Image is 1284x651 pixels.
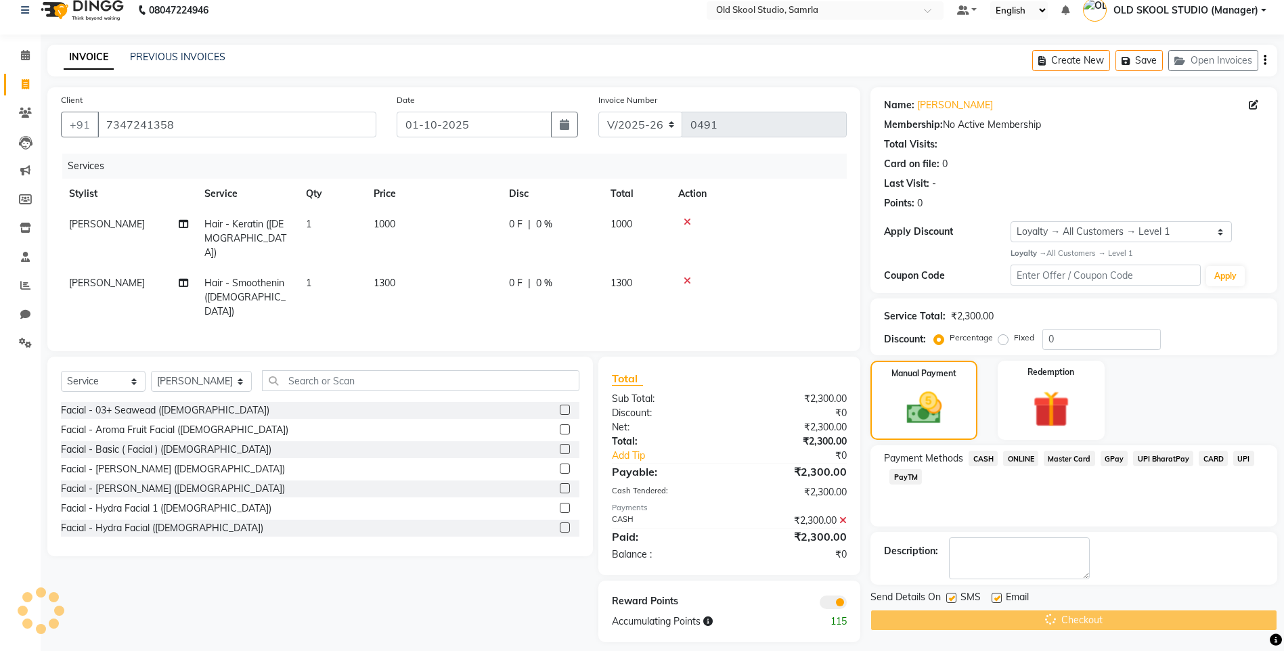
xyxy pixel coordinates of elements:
[69,277,145,289] span: [PERSON_NAME]
[884,118,943,132] div: Membership:
[884,225,1011,239] div: Apply Discount
[298,179,366,209] th: Qty
[602,594,730,609] div: Reward Points
[366,179,501,209] th: Price
[1032,50,1110,71] button: Create New
[61,482,285,496] div: Facial - [PERSON_NAME] ([DEMOGRAPHIC_DATA])
[730,514,858,528] div: ₹2,300.00
[1199,451,1228,466] span: CARD
[602,406,730,420] div: Discount:
[306,277,311,289] span: 1
[1206,266,1245,286] button: Apply
[960,590,981,607] span: SMS
[130,51,225,63] a: PREVIOUS INVOICES
[602,449,751,463] a: Add Tip
[61,521,263,535] div: Facial - Hydra Facial ([DEMOGRAPHIC_DATA])
[374,218,395,230] span: 1000
[1011,248,1264,259] div: All Customers → Level 1
[1021,386,1081,432] img: _gift.svg
[97,112,376,137] input: Search by Name/Mobile/Email/Code
[870,590,941,607] span: Send Details On
[602,529,730,545] div: Paid:
[889,469,922,485] span: PayTM
[884,196,914,210] div: Points:
[611,218,632,230] span: 1000
[884,118,1264,132] div: No Active Membership
[884,332,926,346] div: Discount:
[612,502,847,514] div: Payments
[670,179,847,209] th: Action
[884,177,929,191] div: Last Visit:
[730,464,858,480] div: ₹2,300.00
[262,370,579,391] input: Search or Scan
[602,420,730,434] div: Net:
[1003,451,1038,466] span: ONLINE
[528,217,531,231] span: |
[69,218,145,230] span: [PERSON_NAME]
[602,547,730,562] div: Balance :
[1011,248,1046,258] strong: Loyalty →
[730,529,858,545] div: ₹2,300.00
[374,277,395,289] span: 1300
[917,196,923,210] div: 0
[602,464,730,480] div: Payable:
[509,276,523,290] span: 0 F
[611,277,632,289] span: 1300
[884,157,939,171] div: Card on file:
[730,420,858,434] div: ₹2,300.00
[61,403,269,418] div: Facial - 03+ Seawead ([DEMOGRAPHIC_DATA])
[730,392,858,406] div: ₹2,300.00
[306,218,311,230] span: 1
[602,514,730,528] div: CASH
[61,179,196,209] th: Stylist
[884,309,946,323] div: Service Total:
[61,112,99,137] button: +91
[536,217,552,231] span: 0 %
[884,451,963,466] span: Payment Methods
[64,45,114,70] a: INVOICE
[501,179,602,209] th: Disc
[61,501,271,516] div: Facial - Hydra Facial 1 ([DEMOGRAPHIC_DATA])
[1233,451,1254,466] span: UPI
[1006,590,1029,607] span: Email
[1113,3,1258,18] span: OLD SKOOL STUDIO (Manager)
[536,276,552,290] span: 0 %
[196,179,298,209] th: Service
[1133,451,1193,466] span: UPI BharatPay
[730,485,858,499] div: ₹2,300.00
[528,276,531,290] span: |
[1168,50,1258,71] button: Open Invoices
[62,154,857,179] div: Services
[950,332,993,344] label: Percentage
[884,544,938,558] div: Description:
[612,372,643,386] span: Total
[61,94,83,106] label: Client
[204,218,286,259] span: Hair - Keratin ([DEMOGRAPHIC_DATA])
[730,434,858,449] div: ₹2,300.00
[1115,50,1163,71] button: Save
[509,217,523,231] span: 0 F
[602,434,730,449] div: Total:
[895,388,953,428] img: _cash.svg
[204,277,286,317] span: Hair - Smoothenin ([DEMOGRAPHIC_DATA])
[932,177,936,191] div: -
[951,309,994,323] div: ₹2,300.00
[884,269,1011,283] div: Coupon Code
[602,485,730,499] div: Cash Tendered:
[397,94,415,106] label: Date
[602,392,730,406] div: Sub Total:
[942,157,948,171] div: 0
[730,406,858,420] div: ₹0
[1101,451,1128,466] span: GPay
[602,614,793,629] div: Accumulating Points
[751,449,857,463] div: ₹0
[793,614,857,629] div: 115
[891,367,956,380] label: Manual Payment
[1027,366,1074,378] label: Redemption
[730,547,858,562] div: ₹0
[1044,451,1095,466] span: Master Card
[61,462,285,476] div: Facial - [PERSON_NAME] ([DEMOGRAPHIC_DATA])
[917,98,993,112] a: [PERSON_NAME]
[61,423,288,437] div: Facial - Aroma Fruit Facial ([DEMOGRAPHIC_DATA])
[969,451,998,466] span: CASH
